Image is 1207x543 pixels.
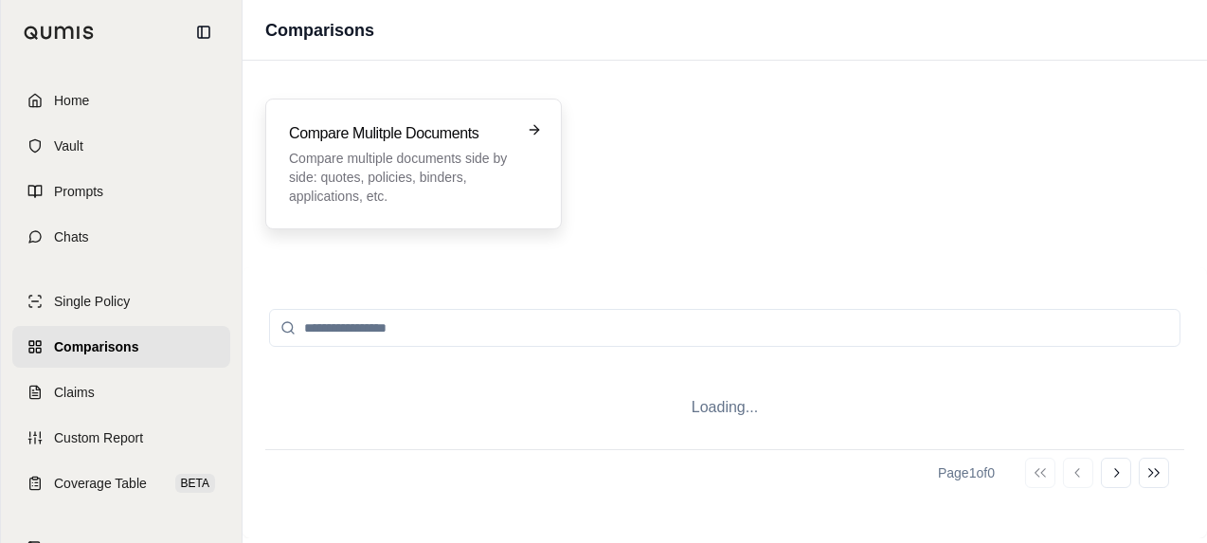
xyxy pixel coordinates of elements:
span: BETA [175,474,215,493]
a: Vault [12,125,230,167]
span: Chats [54,227,89,246]
span: Vault [54,136,83,155]
a: Prompts [12,171,230,212]
a: Chats [12,216,230,258]
a: Home [12,80,230,121]
span: Custom Report [54,428,143,447]
h1: Comparisons [265,17,374,44]
span: Single Policy [54,292,130,311]
span: Claims [54,383,95,402]
span: Comparisons [54,337,138,356]
span: Coverage Table [54,474,147,493]
span: Home [54,91,89,110]
a: Comparisons [12,326,230,368]
a: Coverage TableBETA [12,462,230,504]
a: Claims [12,371,230,413]
span: Prompts [54,182,103,201]
p: Compare multiple documents side by side: quotes, policies, binders, applications, etc. [289,149,512,206]
div: Loading... [265,366,1184,449]
img: Qumis Logo [24,26,95,40]
button: Collapse sidebar [189,17,219,47]
h3: Compare Mulitple Documents [289,122,512,145]
div: Page 1 of 0 [938,463,995,482]
a: Custom Report [12,417,230,459]
a: Single Policy [12,281,230,322]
